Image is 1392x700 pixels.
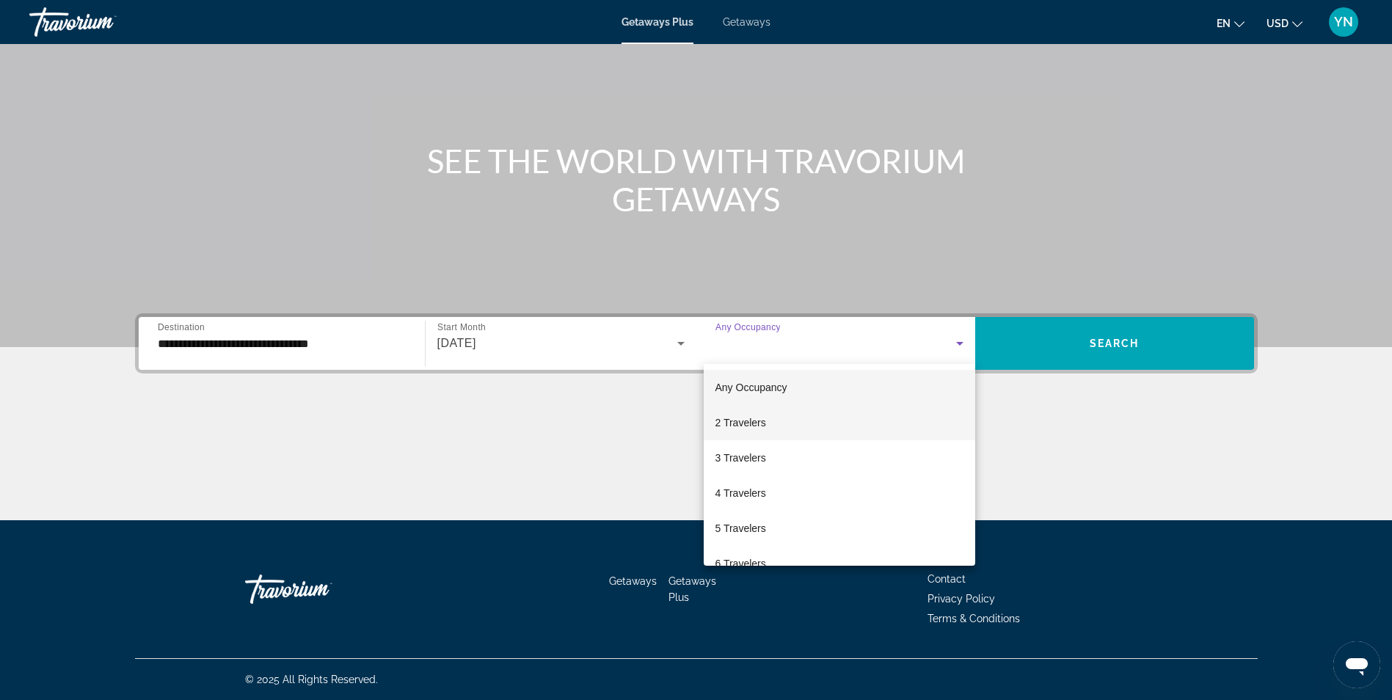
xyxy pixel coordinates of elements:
[715,484,766,502] span: 4 Travelers
[715,414,766,431] span: 2 Travelers
[715,519,766,537] span: 5 Travelers
[715,555,766,572] span: 6 Travelers
[715,382,787,393] span: Any Occupancy
[715,449,766,467] span: 3 Travelers
[1333,641,1380,688] iframe: Button to launch messaging window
